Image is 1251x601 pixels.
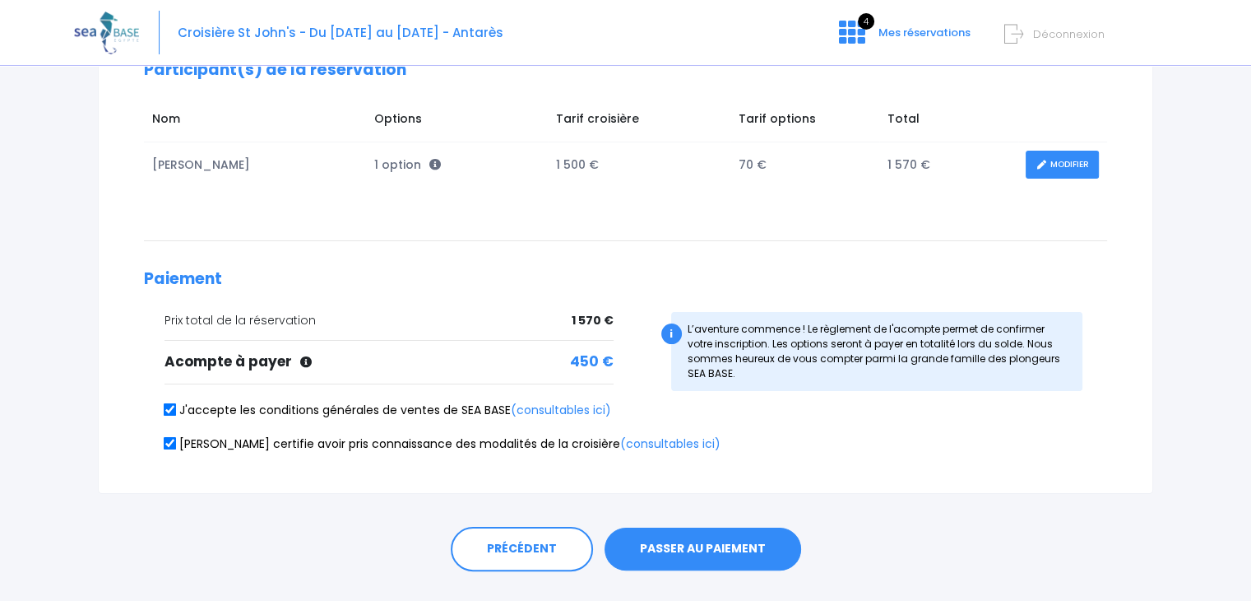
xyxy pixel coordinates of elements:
td: 70 € [730,142,879,188]
span: 1 option [374,156,441,173]
span: Croisière St John's - Du [DATE] au [DATE] - Antarès [178,24,503,41]
span: Déconnexion [1033,26,1105,42]
span: 450 € [570,352,614,373]
td: 1 500 € [548,142,730,188]
div: L’aventure commence ! Le règlement de l'acompte permet de confirmer votre inscription. Les option... [671,312,1083,391]
span: 1 570 € [572,312,614,329]
span: 4 [858,13,874,30]
input: [PERSON_NAME] certifie avoir pris connaissance des modalités de la croisière(consultables ici) [164,436,177,450]
div: i [661,324,682,344]
span: Mes réservations [878,25,971,40]
input: J'accepte les conditions générales de ventes de SEA BASE(consultables ici) [164,403,177,417]
div: Acompte à payer [164,352,614,373]
div: Prix total de la réservation [164,312,614,329]
td: Tarif croisière [548,102,730,142]
td: 1 570 € [879,142,1017,188]
h2: Paiement [144,270,1107,289]
a: 4 Mes réservations [826,30,980,46]
button: PASSER AU PAIEMENT [605,528,801,571]
td: Options [366,102,548,142]
a: (consultables ici) [511,402,611,418]
td: Nom [144,102,366,142]
td: Tarif options [730,102,879,142]
a: PRÉCÉDENT [451,527,593,571]
td: [PERSON_NAME] [144,142,366,188]
a: MODIFIER [1026,151,1099,179]
a: (consultables ici) [620,436,720,452]
h2: Participant(s) de la réservation [144,61,1107,80]
td: Total [879,102,1017,142]
label: J'accepte les conditions générales de ventes de SEA BASE [164,402,611,419]
label: [PERSON_NAME] certifie avoir pris connaissance des modalités de la croisière [164,436,720,453]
